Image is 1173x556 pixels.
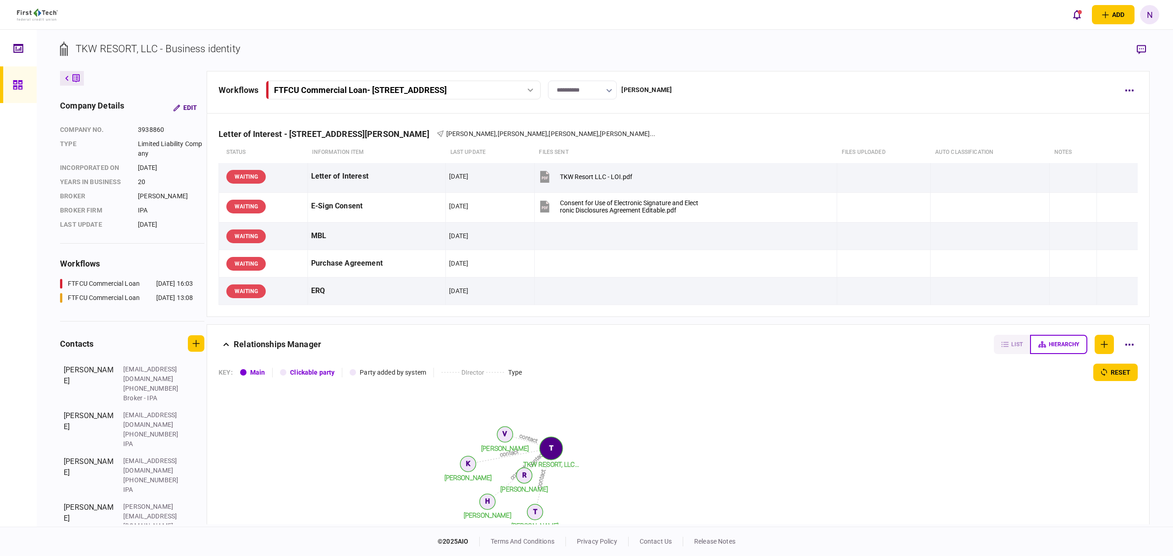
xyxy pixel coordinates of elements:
[123,439,183,449] div: IPA
[560,199,698,214] div: Consent for Use of Electronic Signature and Electronic Disclosures Agreement Editable.pdf
[485,497,490,505] text: H
[538,166,632,187] button: TKW Resort LLC - LOI.pdf
[64,365,114,403] div: [PERSON_NAME]
[60,99,124,116] div: company details
[123,365,183,384] div: [EMAIL_ADDRESS][DOMAIN_NAME]
[491,538,554,545] a: terms and conditions
[60,279,193,289] a: FTFCU Commercial Loan[DATE] 16:03
[60,338,93,350] div: contacts
[311,166,442,187] div: Letter of Interest
[60,257,204,270] div: workflows
[123,430,183,439] div: [PHONE_NUMBER]
[250,368,265,377] div: Main
[17,9,58,21] img: client company logo
[226,170,266,184] div: WAITING
[138,177,204,187] div: 20
[138,191,204,201] div: [PERSON_NAME]
[266,81,541,99] button: FTFCU Commercial Loan- [STREET_ADDRESS]
[76,41,240,56] div: TKW RESORT, LLC - Business identity
[166,99,204,116] button: Edit
[226,229,266,243] div: WAITING
[156,293,193,303] div: [DATE] 13:08
[498,130,548,137] span: [PERSON_NAME]
[621,85,672,95] div: [PERSON_NAME]
[138,220,204,229] div: [DATE]
[446,142,535,163] th: last update
[444,474,492,481] tspan: [PERSON_NAME]
[837,142,931,163] th: Files uploaded
[1049,341,1079,348] span: hierarchy
[446,130,496,137] span: [PERSON_NAME]
[226,257,266,271] div: WAITING
[1140,5,1159,24] button: N
[360,368,426,377] div: Party added by system
[449,231,468,240] div: [DATE]
[311,281,442,301] div: ERQ
[499,448,519,458] text: contact
[1092,5,1135,24] button: open adding identity options
[60,139,129,158] div: Type
[68,293,140,303] div: FTFCU Commercial Loan
[533,508,537,515] text: T
[496,130,497,137] span: ,
[534,142,837,163] th: files sent
[68,279,140,289] div: FTFCU Commercial Loan
[307,142,445,163] th: Information item
[640,538,672,545] a: contact us
[449,286,468,295] div: [DATE]
[536,469,547,488] text: contact
[522,471,526,479] text: R
[694,538,735,545] a: release notes
[994,335,1030,354] button: list
[60,220,129,229] div: last update
[60,163,129,173] div: incorporated on
[311,253,442,274] div: Purchase Agreement
[466,460,470,467] text: K
[508,368,522,377] div: Type
[446,129,656,139] div: Valerie Weatherly
[577,538,617,545] a: privacy policy
[1011,341,1023,348] span: list
[449,202,468,211] div: [DATE]
[234,335,321,354] div: Relationships Manager
[64,410,114,449] div: [PERSON_NAME]
[449,172,468,181] div: [DATE]
[1050,142,1097,163] th: notes
[547,130,548,137] span: ,
[549,444,554,452] text: T
[600,130,650,137] span: [PERSON_NAME]
[548,130,598,137] span: [PERSON_NAME]
[60,177,129,187] div: years in business
[123,393,183,403] div: Broker - IPA
[511,522,559,529] tspan: [PERSON_NAME]
[138,206,204,215] div: IPA
[931,142,1050,163] th: auto classification
[138,163,204,173] div: [DATE]
[123,502,183,531] div: [PERSON_NAME][EMAIL_ADDRESS][DOMAIN_NAME]
[1067,5,1086,24] button: open notifications list
[503,430,507,437] text: V
[538,196,698,217] button: Consent for Use of Electronic Signature and Electronic Disclosures Agreement Editable.pdf
[226,284,266,298] div: WAITING
[290,368,334,377] div: Clickable party
[219,142,308,163] th: status
[138,139,204,158] div: Limited Liability Company
[123,410,183,430] div: [EMAIL_ADDRESS][DOMAIN_NAME]
[123,485,183,495] div: IPA
[156,279,193,289] div: [DATE] 16:03
[138,125,204,135] div: 3938860
[60,191,129,201] div: Broker
[527,451,545,469] text: contact
[500,485,548,493] tspan: [PERSON_NAME]
[598,130,600,137] span: ,
[464,512,511,519] tspan: [PERSON_NAME]
[438,537,480,546] div: © 2025 AIO
[311,226,442,246] div: MBL
[1030,335,1087,354] button: hierarchy
[481,445,529,452] tspan: [PERSON_NAME]
[123,384,183,393] div: [PHONE_NUMBER]
[226,200,266,213] div: WAITING
[123,475,183,485] div: [PHONE_NUMBER]
[523,461,579,468] tspan: TKW RESORT, LLC...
